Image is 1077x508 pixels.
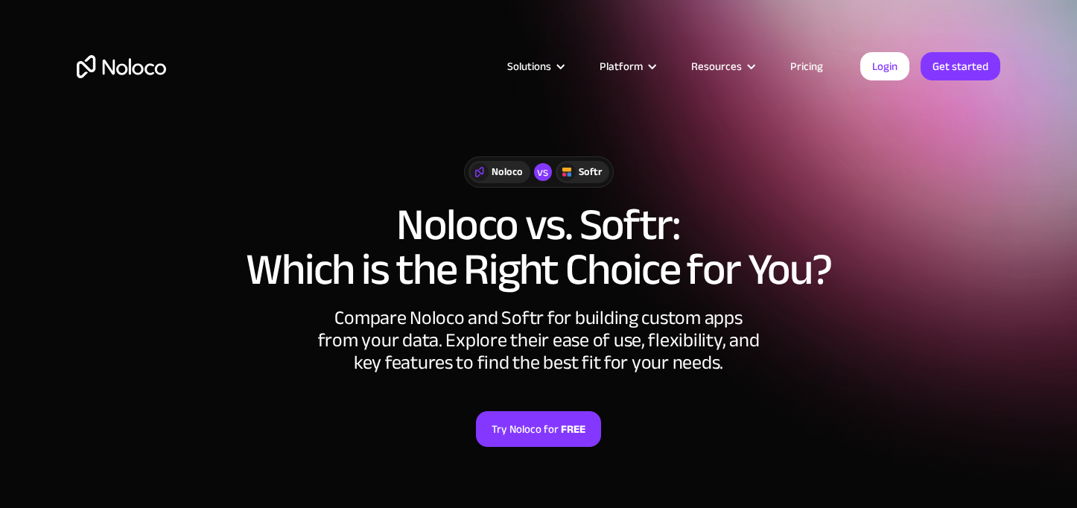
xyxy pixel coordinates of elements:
[579,164,602,180] div: Softr
[489,57,581,76] div: Solutions
[77,55,166,78] a: home
[673,57,772,76] div: Resources
[77,203,1000,292] h1: Noloco vs. Softr: Which is the Right Choice for You?
[581,57,673,76] div: Platform
[600,57,643,76] div: Platform
[476,411,601,447] a: Try Noloco forFREE
[561,419,585,439] strong: FREE
[315,307,762,374] div: Compare Noloco and Softr for building custom apps from your data. Explore their ease of use, flex...
[860,52,909,80] a: Login
[921,52,1000,80] a: Get started
[492,164,523,180] div: Noloco
[691,57,742,76] div: Resources
[534,163,552,181] div: vs
[507,57,551,76] div: Solutions
[772,57,842,76] a: Pricing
